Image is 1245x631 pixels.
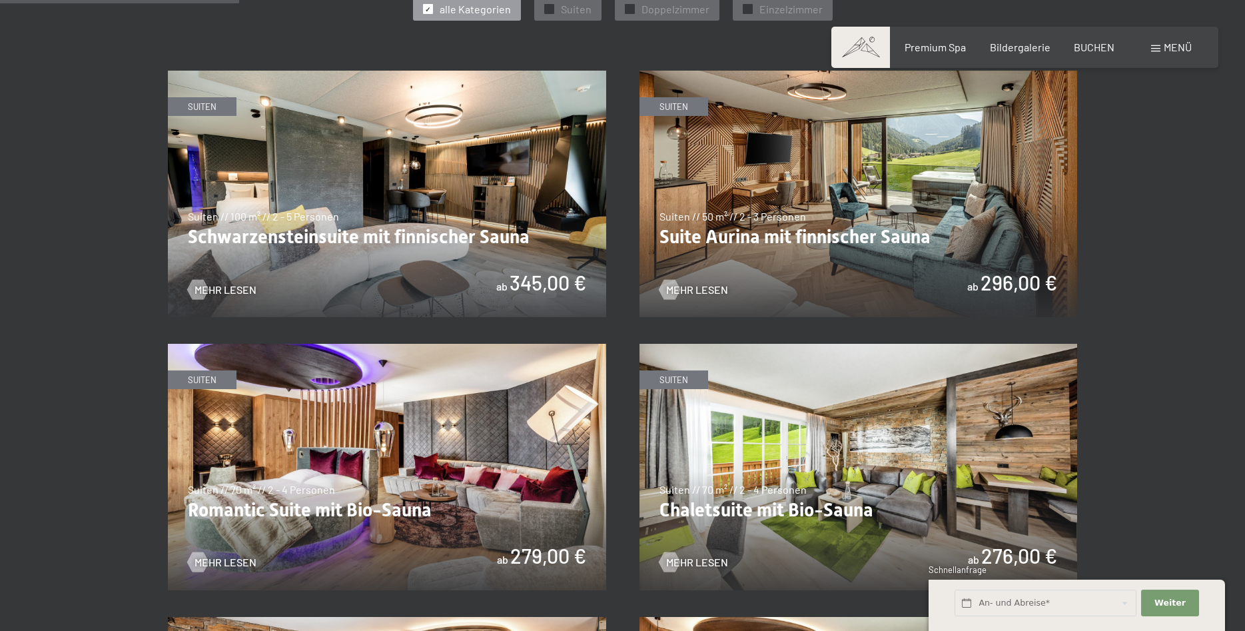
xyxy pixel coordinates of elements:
a: Mehr Lesen [188,283,256,297]
img: Romantic Suite mit Bio-Sauna [168,344,606,590]
a: Premium Spa [905,41,966,53]
a: Chaletsuite mit Bio-Sauna [639,344,1078,352]
span: ✓ [425,5,430,14]
a: Mehr Lesen [659,283,728,297]
span: Weiter [1154,597,1186,609]
span: ✓ [627,5,632,14]
a: Nature Suite mit Sauna [168,618,606,626]
span: Doppelzimmer [641,2,709,17]
span: Mehr Lesen [666,283,728,297]
a: Mehr Lesen [188,555,256,570]
span: Menü [1164,41,1192,53]
img: Chaletsuite mit Bio-Sauna [639,344,1078,590]
span: Schnellanfrage [929,564,987,575]
img: Suite Aurina mit finnischer Sauna [639,71,1078,317]
span: Mehr Lesen [195,555,256,570]
a: Romantic Suite mit Bio-Sauna [168,344,606,352]
a: Bildergalerie [990,41,1050,53]
a: Suite Deluxe mit Sauna [639,618,1078,626]
span: ✓ [745,5,750,14]
a: BUCHEN [1074,41,1114,53]
img: Schwarzensteinsuite mit finnischer Sauna [168,71,606,317]
span: Mehr Lesen [195,283,256,297]
a: Mehr Lesen [659,555,728,570]
span: Suiten [561,2,592,17]
a: Schwarzensteinsuite mit finnischer Sauna [168,71,606,79]
span: Mehr Lesen [666,555,728,570]
span: alle Kategorien [440,2,511,17]
a: Suite Aurina mit finnischer Sauna [639,71,1078,79]
span: Einzelzimmer [759,2,823,17]
span: ✓ [546,5,552,14]
button: Weiter [1141,590,1198,617]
